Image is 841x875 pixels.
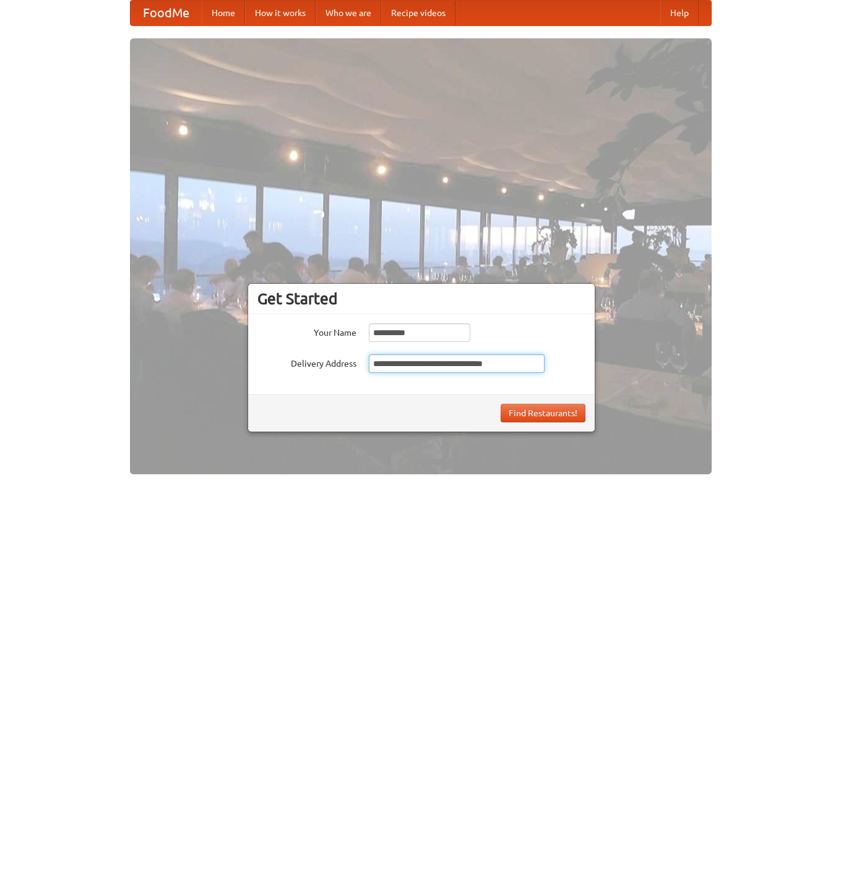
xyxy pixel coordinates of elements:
a: How it works [245,1,316,25]
a: FoodMe [131,1,202,25]
label: Delivery Address [257,354,356,370]
label: Your Name [257,323,356,339]
a: Recipe videos [381,1,455,25]
h3: Get Started [257,289,585,308]
a: Who we are [316,1,381,25]
a: Home [202,1,245,25]
button: Find Restaurants! [501,404,585,422]
a: Help [660,1,699,25]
